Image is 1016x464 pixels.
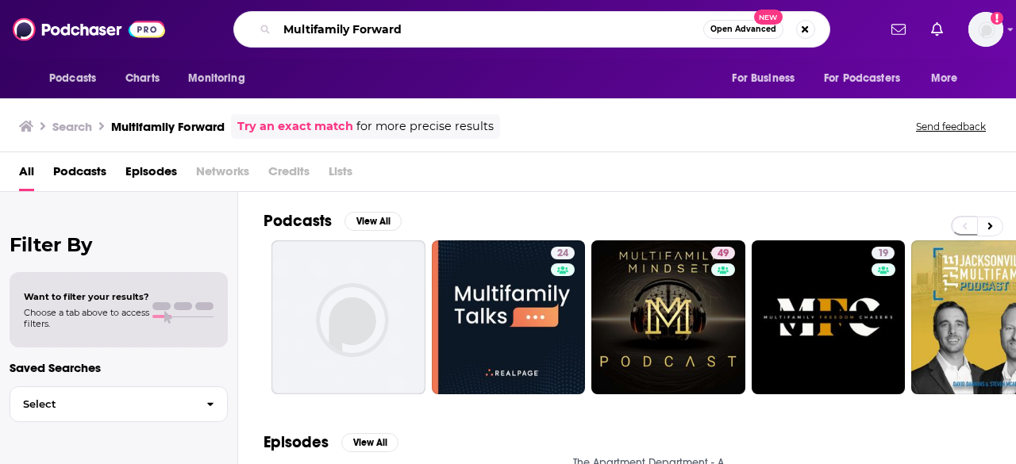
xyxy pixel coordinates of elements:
button: open menu [38,63,117,94]
span: 24 [557,246,568,262]
button: View All [341,433,398,452]
a: 24 [551,247,575,259]
span: 19 [878,246,888,262]
a: 19 [872,247,895,259]
button: Open AdvancedNew [703,20,783,39]
span: Networks [196,159,249,191]
button: open menu [814,63,923,94]
button: Show profile menu [968,12,1003,47]
span: Lists [329,159,352,191]
button: open menu [177,63,265,94]
img: Podchaser - Follow, Share and Rate Podcasts [13,14,165,44]
span: Monitoring [188,67,244,90]
a: 49 [711,247,735,259]
a: 19 [752,240,906,394]
span: Choose a tab above to access filters. [24,307,149,329]
span: Credits [268,159,310,191]
h2: Filter By [10,233,228,256]
span: Select [10,399,194,409]
a: Show notifications dropdown [885,16,912,43]
h3: Multifamily Forward [111,119,225,134]
span: New [754,10,783,25]
a: Show notifications dropdown [925,16,949,43]
span: More [931,67,958,90]
a: Podcasts [53,159,106,191]
span: Podcasts [49,67,96,90]
svg: Add a profile image [991,12,1003,25]
span: 49 [718,246,729,262]
img: User Profile [968,12,1003,47]
button: open menu [721,63,814,94]
span: Want to filter your results? [24,291,149,302]
button: Send feedback [911,120,991,133]
a: Try an exact match [237,117,353,136]
button: View All [344,212,402,231]
h2: Podcasts [264,211,332,231]
a: 49 [591,240,745,394]
span: For Podcasters [824,67,900,90]
span: For Business [732,67,795,90]
h2: Episodes [264,432,329,452]
a: 24 [432,240,586,394]
a: Episodes [125,159,177,191]
h3: Search [52,119,92,134]
a: Charts [115,63,169,94]
span: for more precise results [356,117,494,136]
span: Logged in as emilymcdzillow [968,12,1003,47]
span: Charts [125,67,160,90]
button: Select [10,386,228,422]
button: open menu [920,63,978,94]
a: All [19,159,34,191]
input: Search podcasts, credits, & more... [277,17,703,42]
div: Search podcasts, credits, & more... [233,11,830,48]
p: Saved Searches [10,360,228,375]
span: Open Advanced [710,25,776,33]
a: PodcastsView All [264,211,402,231]
a: EpisodesView All [264,432,398,452]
